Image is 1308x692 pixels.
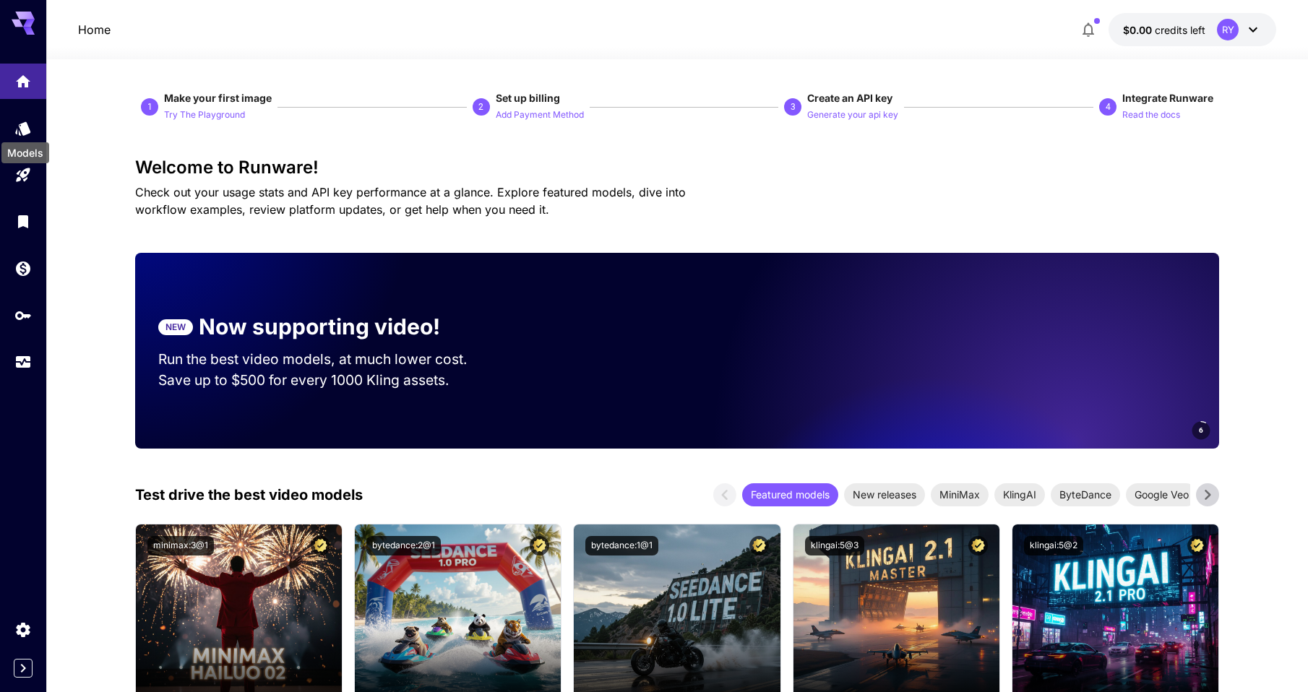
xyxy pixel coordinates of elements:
p: 1 [147,100,152,113]
span: Set up billing [496,92,560,104]
p: Run the best video models, at much lower cost. [158,349,495,370]
button: Certified Model – Vetted for best performance and includes a commercial license. [749,536,769,555]
span: Integrate Runware [1122,92,1213,104]
span: $0.00 [1123,24,1155,36]
div: Models [14,119,32,137]
p: Read the docs [1122,108,1180,122]
span: Create an API key [807,92,892,104]
button: Certified Model – Vetted for best performance and includes a commercial license. [311,536,330,555]
button: bytedance:1@1 [585,536,658,555]
span: Google Veo [1126,487,1197,502]
div: ByteDance [1051,483,1120,506]
button: Add Payment Method [496,105,584,123]
span: New releases [844,487,925,502]
button: klingai:5@3 [805,536,864,555]
div: KlingAI [994,483,1045,506]
span: Make your first image [164,92,272,104]
div: Featured models [742,483,838,506]
button: Certified Model – Vetted for best performance and includes a commercial license. [530,536,549,555]
button: Expand sidebar [14,659,33,678]
span: KlingAI [994,487,1045,502]
p: Now supporting video! [199,311,440,343]
p: Generate your api key [807,108,898,122]
div: MiniMax [931,483,989,506]
button: Try The Playground [164,105,245,123]
span: Featured models [742,487,838,502]
span: 6 [1199,425,1203,436]
div: Playground [14,166,32,184]
button: bytedance:2@1 [366,536,441,555]
p: 4 [1106,100,1111,113]
button: klingai:5@2 [1024,536,1083,555]
span: Check out your usage stats and API key performance at a glance. Explore featured models, dive int... [135,185,686,217]
div: Google Veo [1126,483,1197,506]
div: Library [14,208,32,226]
p: 3 [791,100,796,113]
span: MiniMax [931,487,989,502]
div: $0.00 [1123,22,1205,38]
p: 2 [478,100,483,113]
p: Try The Playground [164,108,245,122]
span: ByteDance [1051,487,1120,502]
p: Test drive the best video models [135,484,363,506]
button: Read the docs [1122,105,1180,123]
p: Save up to $500 for every 1000 Kling assets. [158,370,495,391]
div: Home [14,68,32,86]
p: Add Payment Method [496,108,584,122]
button: Certified Model – Vetted for best performance and includes a commercial license. [968,536,988,555]
div: Wallet [14,259,32,277]
button: minimax:3@1 [147,536,214,555]
a: Home [78,21,111,38]
div: Settings [14,620,32,639]
div: RY [1217,19,1239,40]
span: credits left [1155,24,1205,36]
button: Generate your api key [807,105,898,123]
h3: Welcome to Runware! [135,157,1219,178]
nav: breadcrumb [78,21,111,38]
div: API Keys [14,306,32,324]
p: NEW [165,321,186,334]
div: New releases [844,483,925,506]
button: Certified Model – Vetted for best performance and includes a commercial license. [1187,536,1207,555]
div: Usage [14,353,32,371]
div: Models [1,142,49,163]
button: $0.00RY [1109,13,1276,46]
